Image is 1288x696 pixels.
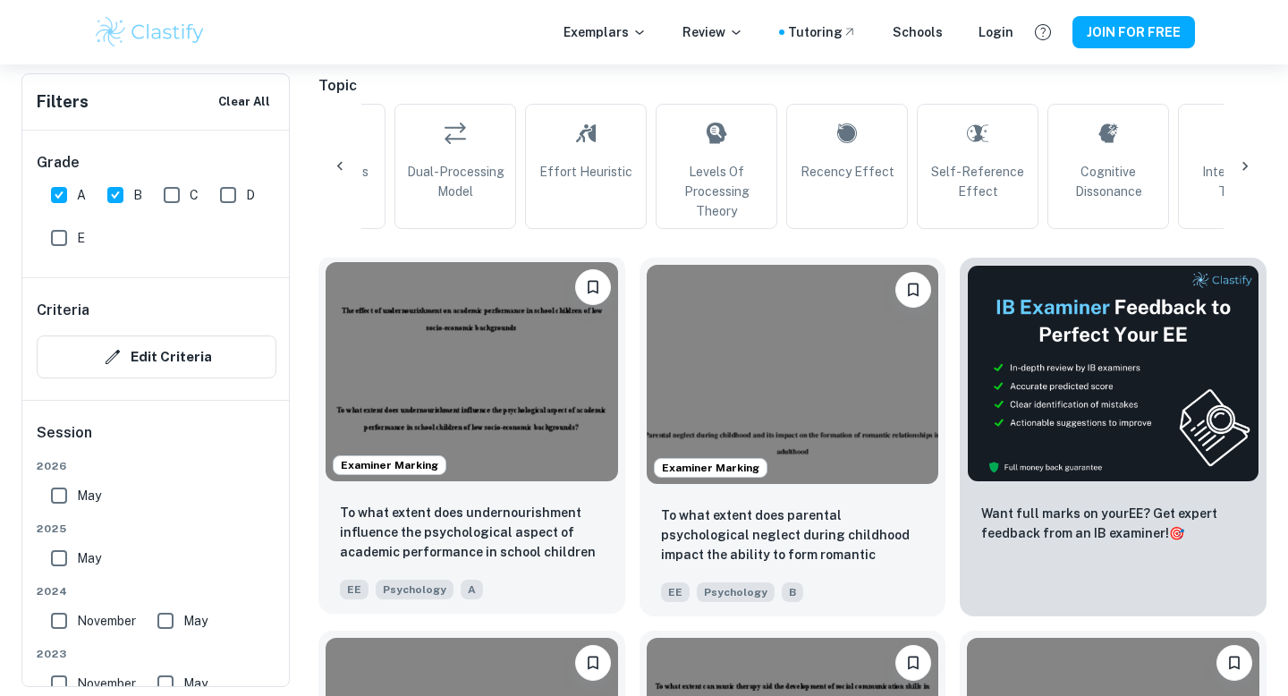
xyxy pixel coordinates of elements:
[77,674,136,693] span: November
[979,22,1013,42] a: Login
[37,521,276,537] span: 2025
[1055,162,1161,201] span: Cognitive Dissonance
[575,645,611,681] button: Please log in to bookmark exemplars
[967,265,1259,482] img: Thumbnail
[37,458,276,474] span: 2026
[93,14,207,50] img: Clastify logo
[1028,17,1058,47] button: Help and Feedback
[318,75,1267,97] h6: Topic
[893,22,943,42] a: Schools
[183,611,208,631] span: May
[782,582,803,602] span: B
[37,422,276,458] h6: Session
[37,646,276,662] span: 2023
[77,228,85,248] span: E
[655,460,767,476] span: Examiner Marking
[895,645,931,681] button: Please log in to bookmark exemplars
[563,22,647,42] p: Exemplars
[37,89,89,115] h6: Filters
[801,162,894,182] span: Recency Effect
[647,265,939,484] img: Psychology EE example thumbnail: To what extent does parental psychologi
[925,162,1030,201] span: Self-Reference Effect
[37,335,276,378] button: Edit Criteria
[37,300,89,321] h6: Criteria
[697,582,775,602] span: Psychology
[682,22,743,42] p: Review
[640,258,946,616] a: Examiner MarkingPlease log in to bookmark exemplars To what extent does parental psychological ne...
[37,152,276,174] h6: Grade
[664,162,769,221] span: Levels of Processing Theory
[960,258,1267,616] a: ThumbnailWant full marks on yourEE? Get expert feedback from an IB examiner!
[77,611,136,631] span: November
[981,504,1245,543] p: Want full marks on your EE ? Get expert feedback from an IB examiner!
[133,185,142,205] span: B
[326,262,618,481] img: Psychology EE example thumbnail: To what extent does undernourishment inf
[183,674,208,693] span: May
[340,580,369,599] span: EE
[661,505,925,566] p: To what extent does parental psychological neglect during childhood impact the ability to form ro...
[1169,526,1184,540] span: 🎯
[1216,645,1252,681] button: Please log in to bookmark exemplars
[461,580,483,599] span: A
[895,272,931,308] button: Please log in to bookmark exemplars
[77,486,101,505] span: May
[575,269,611,305] button: Please log in to bookmark exemplars
[190,185,199,205] span: C
[77,185,86,205] span: A
[214,89,275,115] button: Clear All
[334,457,445,473] span: Examiner Marking
[788,22,857,42] a: Tutoring
[661,582,690,602] span: EE
[402,162,508,201] span: Dual-Processing Model
[37,583,276,599] span: 2024
[318,258,625,616] a: Examiner MarkingPlease log in to bookmark exemplarsTo what extent does undernourishment influence...
[1072,16,1195,48] button: JOIN FOR FREE
[539,162,632,182] span: Effort Heuristic
[340,503,604,564] p: To what extent does undernourishment influence the psychological aspect of academic performance i...
[246,185,255,205] span: D
[376,580,453,599] span: Psychology
[77,548,101,568] span: May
